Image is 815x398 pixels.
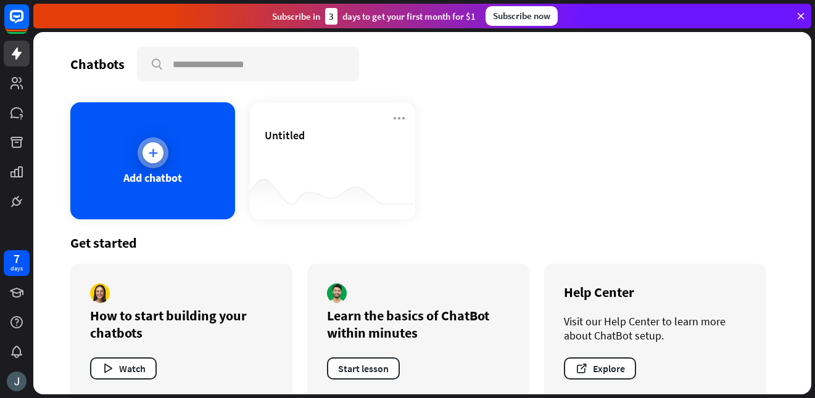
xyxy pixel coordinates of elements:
button: Open LiveChat chat widget [10,5,47,42]
div: 3 [325,8,337,25]
button: Start lesson [327,357,400,380]
div: Subscribe in days to get your first month for $1 [272,8,476,25]
img: author [90,283,110,303]
img: author [327,283,347,303]
div: Visit our Help Center to learn more about ChatBot setup. [564,314,747,343]
div: Chatbots [70,55,125,73]
span: Untitled [265,128,305,142]
div: Help Center [564,283,747,301]
div: days [10,264,23,273]
button: Watch [90,357,157,380]
div: Learn the basics of ChatBot within minutes [327,307,510,341]
div: Get started [70,234,774,251]
button: Explore [564,357,636,380]
div: 7 [14,253,20,264]
a: 7 days [4,250,30,276]
div: Add chatbot [123,171,182,185]
div: How to start building your chatbots [90,307,273,341]
div: Subscribe now [486,6,558,26]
